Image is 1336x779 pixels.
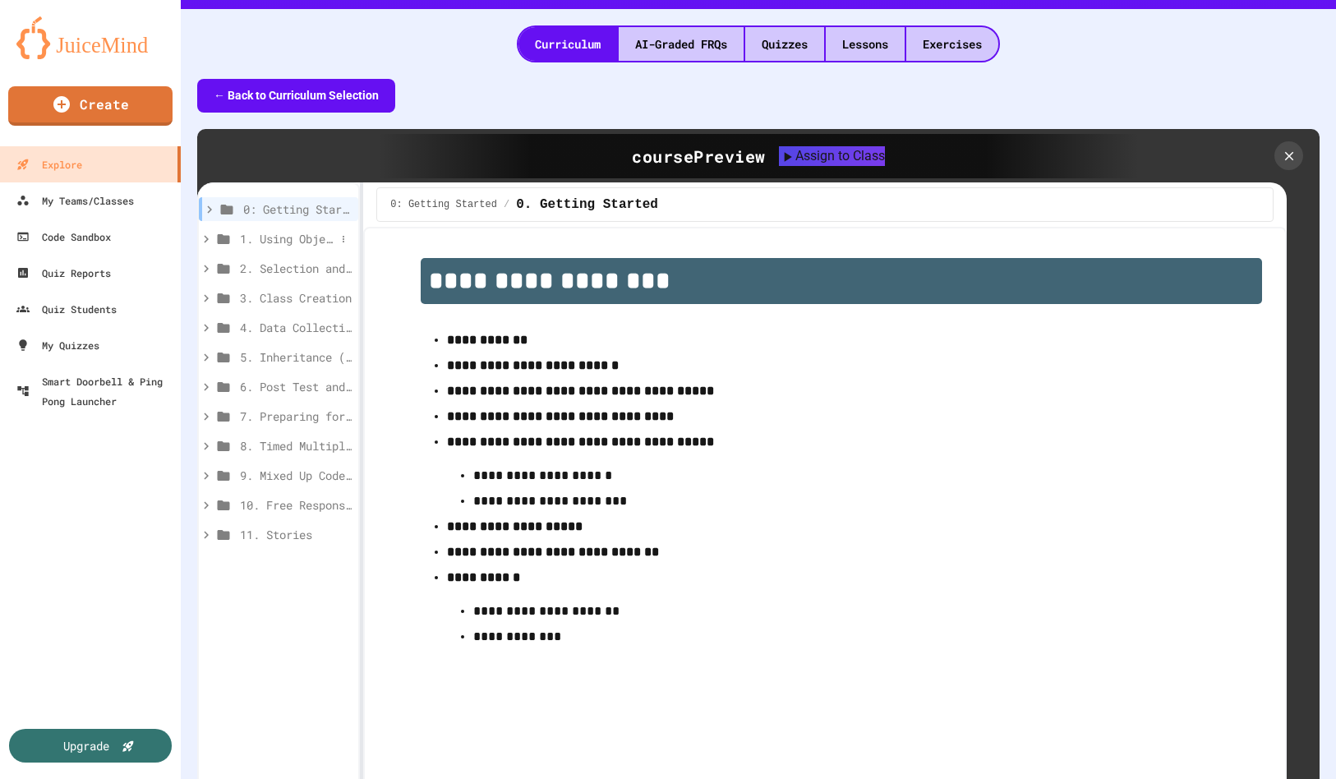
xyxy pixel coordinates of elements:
[240,437,352,454] span: 8. Timed Multiple-Choice Exams
[16,16,164,59] img: logo-orange.svg
[63,737,109,754] div: Upgrade
[243,201,352,218] span: 0: Getting Started
[16,335,99,355] div: My Quizzes
[240,467,352,484] span: 9. Mixed Up Code - Free Response Practice
[240,408,352,425] span: 7. Preparing for the Exam
[240,319,352,336] span: 4. Data Collections
[16,154,82,174] div: Explore
[335,231,352,247] button: More options
[240,289,352,307] span: 3. Class Creation
[16,227,111,247] div: Code Sandbox
[240,526,352,543] span: 11. Stories
[779,146,885,166] button: Assign to Class
[745,27,824,61] div: Quizzes
[16,371,174,411] div: Smart Doorbell & Ping Pong Launcher
[16,263,111,283] div: Quiz Reports
[504,198,509,211] span: /
[619,27,744,61] div: AI-Graded FRQs
[8,86,173,126] a: Create
[390,198,497,211] span: 0: Getting Started
[906,27,998,61] div: Exercises
[632,144,766,168] div: course Preview
[240,230,335,247] span: 1. Using Objects and Methods
[240,496,352,514] span: 10. Free Response Practice
[516,195,658,214] span: 0. Getting Started
[240,348,352,366] span: 5. Inheritance (optional)
[518,27,617,61] div: Curriculum
[240,378,352,395] span: 6. Post Test and Survey
[16,191,134,210] div: My Teams/Classes
[826,27,905,61] div: Lessons
[240,260,352,277] span: 2. Selection and Iteration
[197,79,395,113] button: ← Back to Curriculum Selection
[16,299,117,319] div: Quiz Students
